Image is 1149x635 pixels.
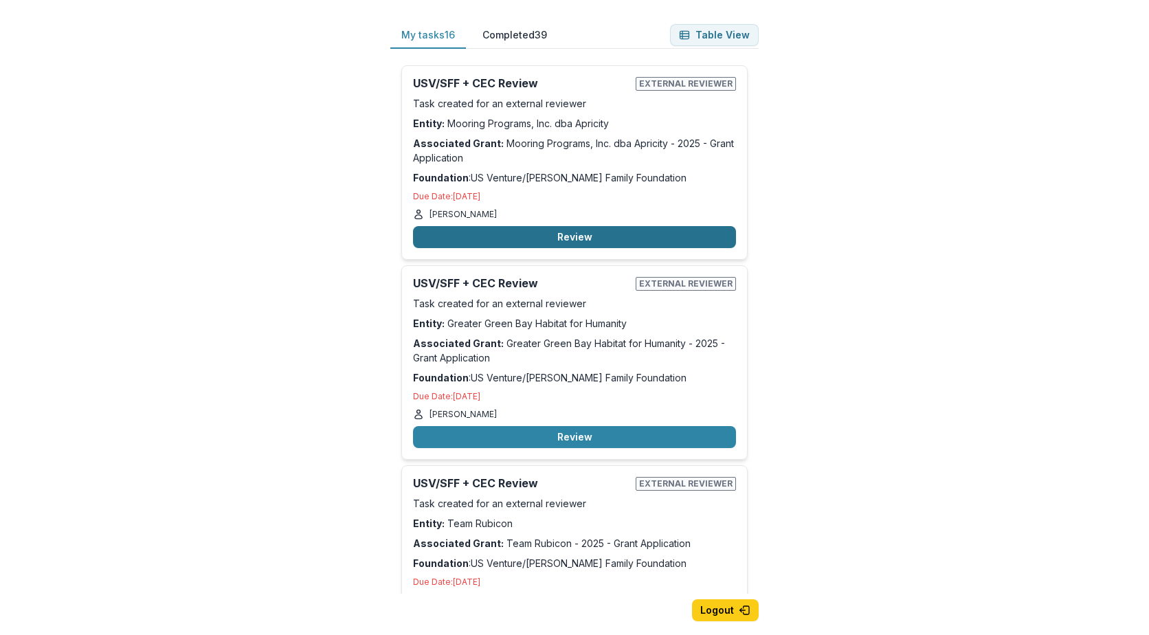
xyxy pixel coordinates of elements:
p: [PERSON_NAME] [430,594,497,606]
p: Due Date: [DATE] [413,576,736,588]
button: Review [413,426,736,448]
strong: Associated Grant: [413,537,504,549]
strong: Foundation [413,557,469,569]
strong: Foundation [413,172,469,183]
p: [PERSON_NAME] [430,208,497,221]
p: Mooring Programs, Inc. dba Apricity [413,116,736,131]
p: : US Venture/[PERSON_NAME] Family Foundation [413,370,736,385]
strong: Entity: [413,517,445,529]
p: Task created for an external reviewer [413,496,736,511]
p: Team Rubicon [413,516,736,531]
span: External reviewer [636,477,736,491]
button: My tasks 16 [390,22,466,49]
p: Task created for an external reviewer [413,296,736,311]
strong: Associated Grant: [413,337,504,349]
span: External reviewer [636,277,736,291]
p: : US Venture/[PERSON_NAME] Family Foundation [413,556,736,570]
button: Completed 39 [471,22,558,49]
p: Task created for an external reviewer [413,96,736,111]
p: [PERSON_NAME] [430,408,497,421]
h2: USV/SFF + CEC Review [413,477,630,490]
button: Logout [692,599,759,621]
strong: Entity: [413,317,445,329]
p: Due Date: [DATE] [413,190,736,203]
h2: USV/SFF + CEC Review [413,277,630,290]
p: Team Rubicon - 2025 - Grant Application [413,536,736,550]
p: Greater Green Bay Habitat for Humanity - 2025 - Grant Application [413,336,736,365]
strong: Associated Grant: [413,137,504,149]
button: Table View [670,24,759,46]
strong: Foundation [413,372,469,383]
p: Mooring Programs, Inc. dba Apricity - 2025 - Grant Application [413,136,736,165]
h2: USV/SFF + CEC Review [413,77,630,90]
p: Due Date: [DATE] [413,390,736,403]
span: External reviewer [636,77,736,91]
strong: Entity: [413,118,445,129]
p: : US Venture/[PERSON_NAME] Family Foundation [413,170,736,185]
button: Review [413,226,736,248]
p: Greater Green Bay Habitat for Humanity [413,316,736,331]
